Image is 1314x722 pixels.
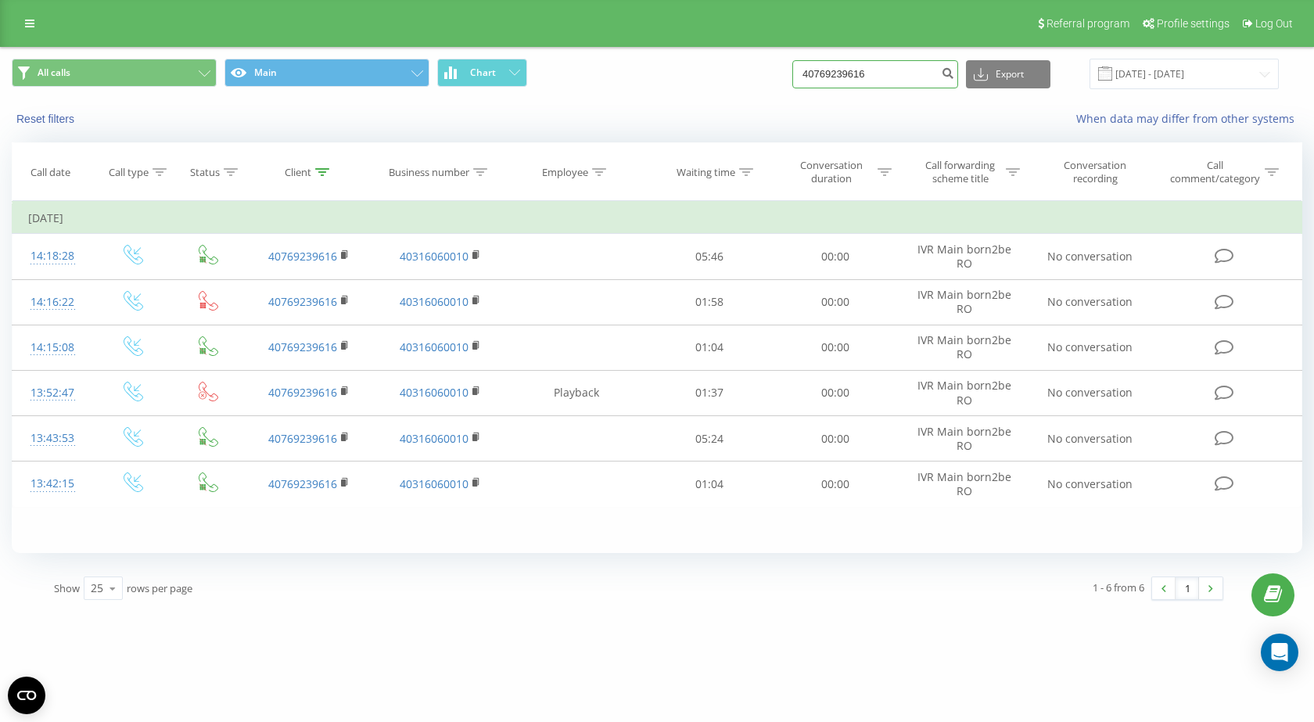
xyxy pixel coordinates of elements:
[899,370,1029,415] td: IVR Main born2be RO
[899,462,1029,507] td: IVR Main born2be RO
[28,378,77,408] div: 13:52:47
[127,581,192,595] span: rows per page
[1044,159,1146,185] div: Conversation recording
[899,416,1029,462] td: IVR Main born2be RO
[773,279,899,325] td: 00:00
[268,431,337,446] a: 40769239616
[268,476,337,491] a: 40769239616
[28,332,77,363] div: 14:15:08
[437,59,527,87] button: Chart
[109,166,149,179] div: Call type
[647,325,773,370] td: 01:04
[1093,580,1144,595] div: 1 - 6 from 6
[647,370,773,415] td: 01:37
[54,581,80,595] span: Show
[28,469,77,499] div: 13:42:15
[13,203,1302,234] td: [DATE]
[966,60,1050,88] button: Export
[91,580,103,596] div: 25
[1047,385,1133,400] span: No conversation
[400,249,469,264] a: 40316060010
[773,325,899,370] td: 00:00
[647,416,773,462] td: 05:24
[268,294,337,309] a: 40769239616
[1261,634,1298,671] div: Open Intercom Messenger
[1047,476,1133,491] span: No conversation
[268,249,337,264] a: 40769239616
[1047,249,1133,264] span: No conversation
[790,159,874,185] div: Conversation duration
[899,279,1029,325] td: IVR Main born2be RO
[1076,111,1302,126] a: When data may differ from other systems
[792,60,958,88] input: Search by number
[1047,294,1133,309] span: No conversation
[12,112,82,126] button: Reset filters
[647,279,773,325] td: 01:58
[28,423,77,454] div: 13:43:53
[8,677,45,714] button: Open CMP widget
[400,431,469,446] a: 40316060010
[773,234,899,279] td: 00:00
[773,416,899,462] td: 00:00
[1157,17,1230,30] span: Profile settings
[400,385,469,400] a: 40316060010
[899,234,1029,279] td: IVR Main born2be RO
[773,370,899,415] td: 00:00
[400,339,469,354] a: 40316060010
[1047,17,1129,30] span: Referral program
[28,287,77,318] div: 14:16:22
[28,241,77,271] div: 14:18:28
[506,370,647,415] td: Playback
[285,166,311,179] div: Client
[542,166,588,179] div: Employee
[224,59,429,87] button: Main
[1047,431,1133,446] span: No conversation
[1255,17,1293,30] span: Log Out
[268,385,337,400] a: 40769239616
[647,462,773,507] td: 01:04
[1047,339,1133,354] span: No conversation
[31,166,70,179] div: Call date
[1176,577,1199,599] a: 1
[773,462,899,507] td: 00:00
[470,67,496,78] span: Chart
[400,476,469,491] a: 40316060010
[38,66,70,79] span: All calls
[190,166,220,179] div: Status
[677,166,735,179] div: Waiting time
[268,339,337,354] a: 40769239616
[389,166,469,179] div: Business number
[647,234,773,279] td: 05:46
[12,59,217,87] button: All calls
[400,294,469,309] a: 40316060010
[899,325,1029,370] td: IVR Main born2be RO
[918,159,1002,185] div: Call forwarding scheme title
[1169,159,1261,185] div: Call comment/category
